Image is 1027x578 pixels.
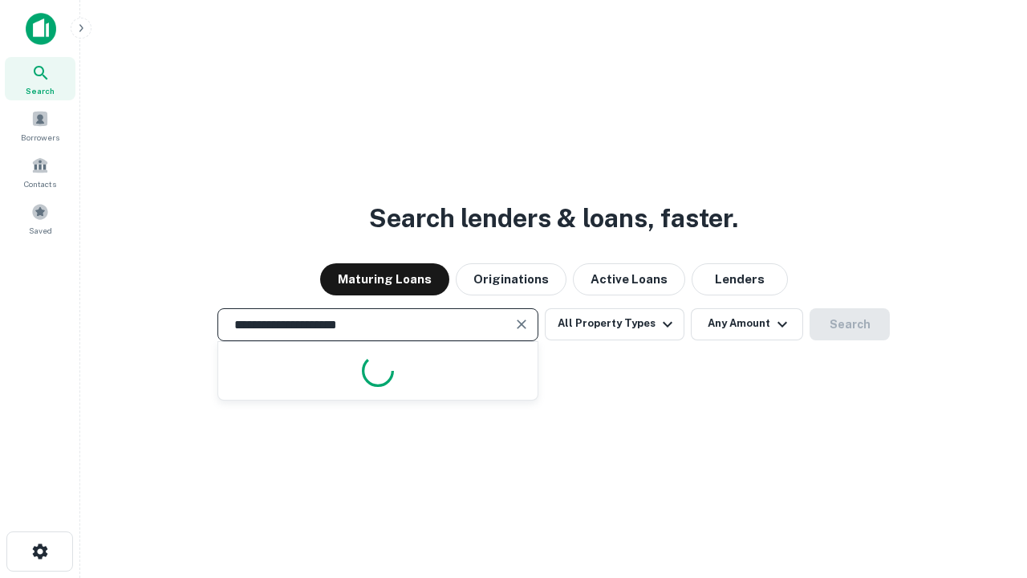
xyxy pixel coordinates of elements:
[29,224,52,237] span: Saved
[456,263,566,295] button: Originations
[691,308,803,340] button: Any Amount
[5,104,75,147] a: Borrowers
[510,313,533,336] button: Clear
[573,263,685,295] button: Active Loans
[692,263,788,295] button: Lenders
[24,177,56,190] span: Contacts
[26,84,55,97] span: Search
[5,57,75,100] a: Search
[26,13,56,45] img: capitalize-icon.png
[320,263,449,295] button: Maturing Loans
[5,197,75,240] a: Saved
[21,131,59,144] span: Borrowers
[545,308,684,340] button: All Property Types
[369,199,738,238] h3: Search lenders & loans, faster.
[947,450,1027,527] iframe: Chat Widget
[5,150,75,193] a: Contacts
